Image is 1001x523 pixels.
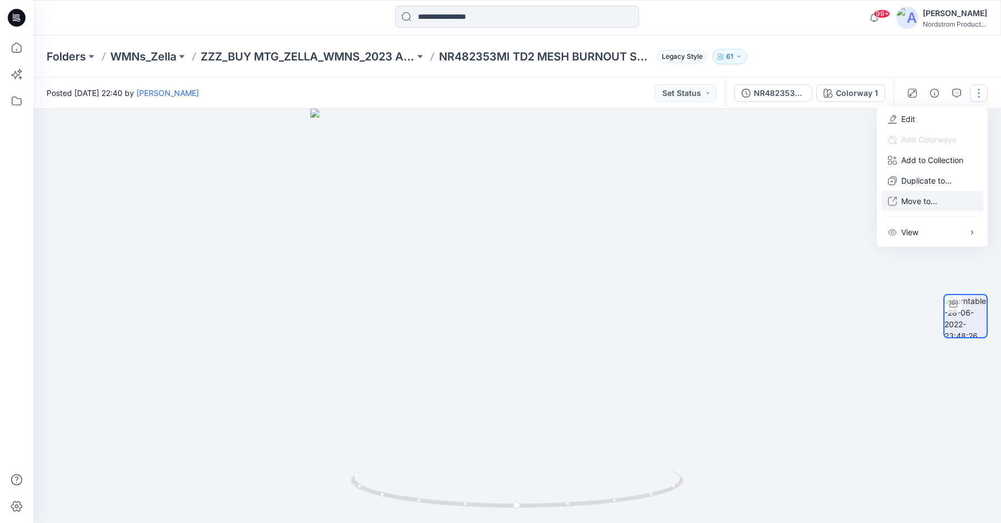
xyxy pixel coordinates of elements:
div: Nordstrom Product... [923,20,987,28]
a: WMNs_Zella [110,49,176,64]
img: avatar [896,7,918,29]
p: Duplicate to... [901,175,952,186]
button: NR482353MI TD2 MESH BURNOUT STRIPE TEE [734,84,812,102]
p: Add to Collection [901,154,963,166]
button: Legacy Style [652,49,708,64]
p: View [901,226,918,238]
button: Details [926,84,943,102]
button: Colorway 1 [816,84,885,102]
a: ZZZ_BUY MTG_ZELLA_WMNS_2023 ANNIV (Clone) [201,49,415,64]
p: 61 [726,50,733,63]
a: Folders [47,49,86,64]
a: Edit [901,113,915,125]
span: 99+ [874,9,890,18]
div: Colorway 1 [836,87,878,99]
div: NR482353MI TD2 MESH BURNOUT STRIPE TEE [754,87,805,99]
div: [PERSON_NAME] [923,7,987,20]
img: turntable-28-06-2022-23:48:26 [944,295,987,337]
p: Move to... [901,195,937,207]
button: 61 [712,49,747,64]
span: Posted [DATE] 22:40 by [47,87,199,99]
span: Legacy Style [657,50,708,63]
a: [PERSON_NAME] [136,88,199,98]
p: NR482353MI TD2 MESH BURNOUT STRIPE TEE [439,49,653,64]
